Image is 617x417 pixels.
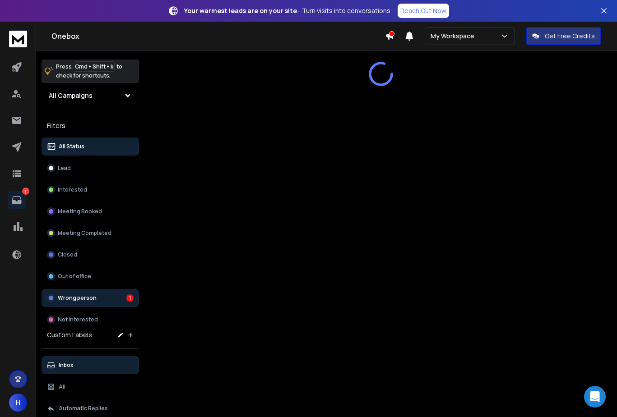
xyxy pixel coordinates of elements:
[58,229,111,237] p: Meeting Completed
[42,246,139,264] button: Closed
[9,31,27,47] img: logo
[126,294,134,302] div: 1
[9,394,27,412] button: H
[184,6,390,15] p: – Turn visits into conversations
[22,188,29,195] p: 1
[42,311,139,329] button: Not Interested
[58,251,77,258] p: Closed
[56,62,122,80] p: Press to check for shortcuts.
[58,273,91,280] p: Out of office
[184,6,297,15] strong: Your warmest leads are on your site
[42,356,139,374] button: Inbox
[49,91,93,100] h1: All Campaigns
[42,181,139,199] button: Interested
[51,31,385,41] h1: Onebox
[58,165,71,172] p: Lead
[74,61,115,72] span: Cmd + Shift + k
[8,191,26,209] a: 1
[58,294,97,302] p: Wrong person
[58,186,87,193] p: Interested
[545,32,595,41] p: Get Free Credits
[431,32,478,41] p: My Workspace
[42,267,139,285] button: Out of office
[526,27,601,45] button: Get Free Credits
[59,405,108,412] p: Automatic Replies
[42,378,139,396] button: All
[42,119,139,132] h3: Filters
[42,224,139,242] button: Meeting Completed
[42,137,139,156] button: All Status
[42,289,139,307] button: Wrong person1
[400,6,446,15] p: Reach Out Now
[47,330,92,339] h3: Custom Labels
[42,87,139,105] button: All Campaigns
[58,208,102,215] p: Meeting Booked
[59,143,84,150] p: All Status
[584,386,606,408] div: Open Intercom Messenger
[42,202,139,220] button: Meeting Booked
[42,159,139,177] button: Lead
[59,362,74,369] p: Inbox
[58,316,98,323] p: Not Interested
[59,383,65,390] p: All
[398,4,449,18] a: Reach Out Now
